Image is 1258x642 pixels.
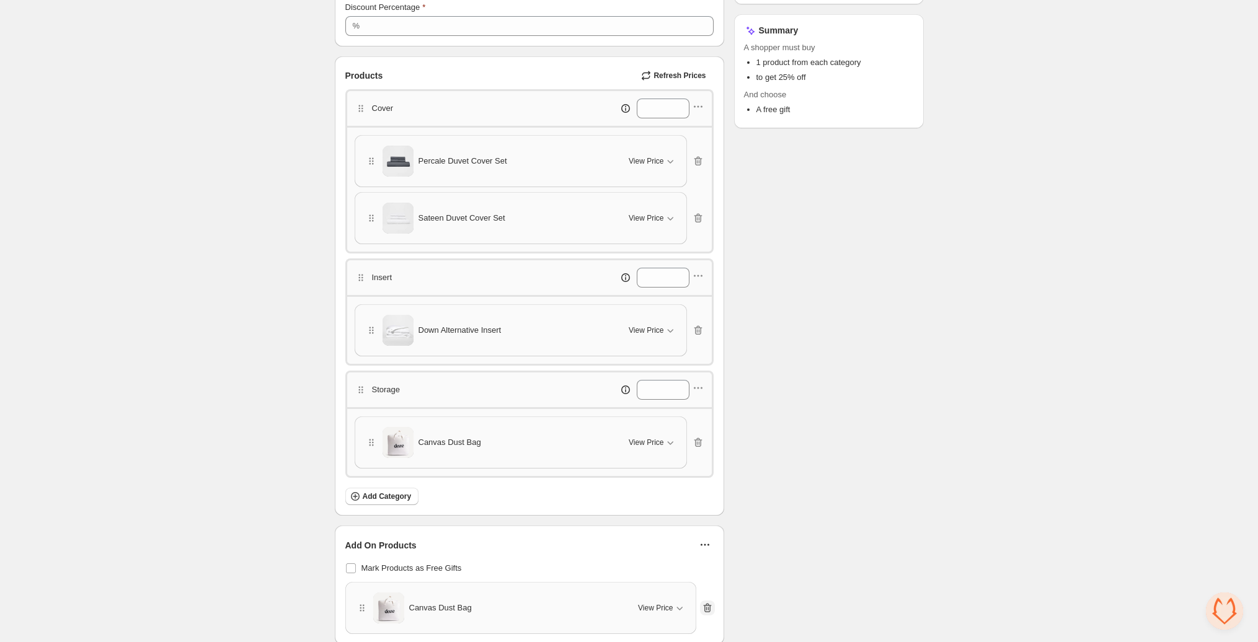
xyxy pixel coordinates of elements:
[756,56,914,69] li: 1 product from each category
[383,203,414,234] img: Sateen Duvet Cover Set
[629,156,663,166] span: View Price
[361,563,462,573] span: Mark Products as Free Gifts
[345,69,383,82] span: Products
[621,151,683,171] button: View Price
[629,213,663,223] span: View Price
[419,324,502,336] span: Down Alternative Insert
[621,433,683,452] button: View Price
[353,20,360,32] div: %
[744,89,914,101] span: And choose
[419,212,505,224] span: Sateen Duvet Cover Set
[756,71,914,84] li: to get 25% off
[372,271,392,284] p: Insert
[373,592,404,623] img: Canvas Dust Bag
[1206,592,1243,630] a: Open chat
[409,602,472,614] span: Canvas Dust Bag
[759,24,799,37] h3: Summary
[638,603,673,613] span: View Price
[345,539,417,552] span: Add On Products
[653,71,706,81] span: Refresh Prices
[631,598,693,618] button: View Price
[636,67,713,84] button: Refresh Prices
[345,488,419,505] button: Add Category
[363,491,412,501] span: Add Category
[621,208,683,228] button: View Price
[629,438,663,447] span: View Price
[756,103,914,116] li: A free gift
[621,320,683,340] button: View Price
[419,436,481,449] span: Canvas Dust Bag
[629,325,663,335] span: View Price
[744,42,914,54] span: A shopper must buy
[372,102,394,115] p: Cover
[419,155,507,167] span: Percale Duvet Cover Set
[383,427,414,458] img: Canvas Dust Bag
[383,315,414,346] img: Down Alternative Insert
[372,384,401,396] p: Storage
[383,146,414,177] img: Percale Duvet Cover Set
[345,1,426,14] label: Discount Percentage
